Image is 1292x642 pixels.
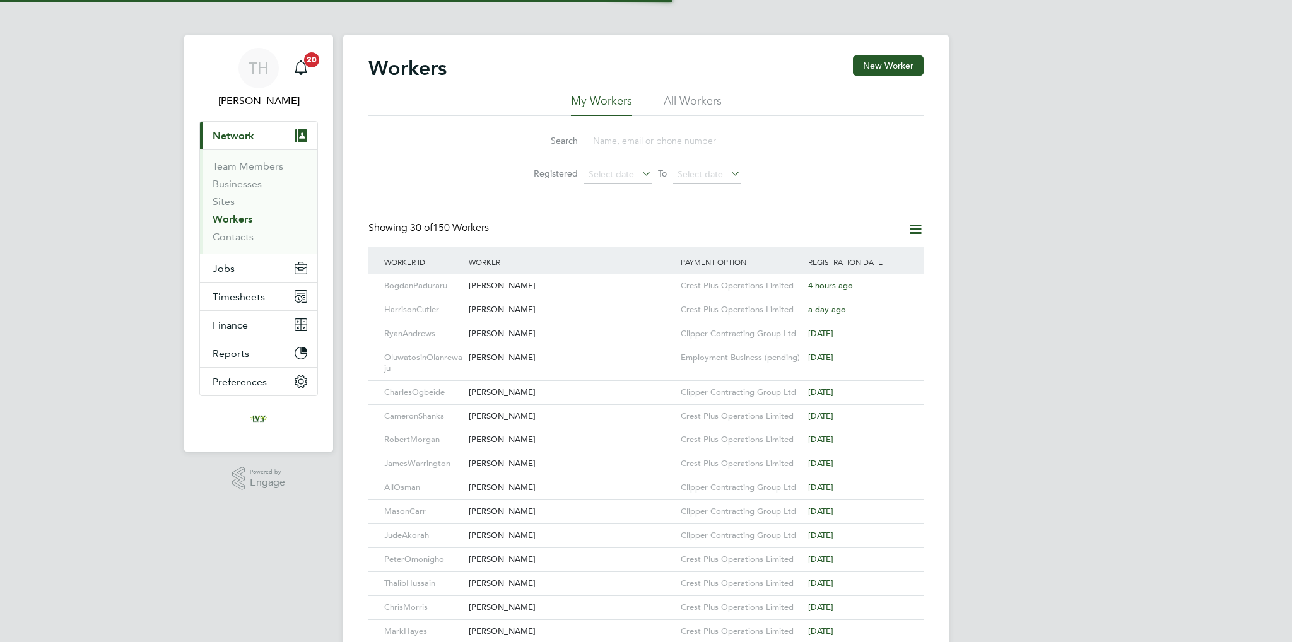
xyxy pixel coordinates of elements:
[368,55,447,81] h2: Workers
[381,428,911,438] a: RobertMorgan[PERSON_NAME]Crest Plus Operations Limited[DATE]
[410,221,489,234] span: 150 Workers
[381,476,911,486] a: AliOsman[PERSON_NAME]Clipper Contracting Group Ltd[DATE]
[466,274,678,298] div: [PERSON_NAME]
[466,476,678,499] div: [PERSON_NAME]
[381,346,911,356] a: OluwatosinOlanrewaju[PERSON_NAME]Employment Business (pending)[DATE]
[249,60,269,76] span: TH
[466,596,678,619] div: [PERSON_NAME]
[381,322,911,332] a: RyanAndrews[PERSON_NAME]Clipper Contracting Group Ltd[DATE]
[381,619,911,630] a: MarkHayes[PERSON_NAME]Crest Plus Operations Limited[DATE]
[853,55,924,76] button: New Worker
[381,380,911,391] a: CharlesOgbeide[PERSON_NAME]Clipper Contracting Group Ltd[DATE]
[250,477,285,488] span: Engage
[381,595,911,606] a: ChrisMorris[PERSON_NAME]Crest Plus Operations Limited[DATE]
[571,93,632,116] li: My Workers
[381,523,911,534] a: JudeAkorah[PERSON_NAME]Clipper Contracting Group Ltd[DATE]
[200,368,317,395] button: Preferences
[213,130,254,142] span: Network
[678,247,805,276] div: Payment Option
[466,405,678,428] div: [PERSON_NAME]
[213,319,248,331] span: Finance
[381,571,911,582] a: ThalibHussain[PERSON_NAME]Crest Plus Operations Limited[DATE]
[381,596,466,619] div: ChrisMorris
[288,48,314,88] a: 20
[678,500,805,523] div: Clipper Contracting Group Ltd
[678,168,723,180] span: Select date
[381,428,466,452] div: RobertMorgan
[381,524,466,547] div: JudeAkorah
[654,165,671,182] span: To
[466,548,678,571] div: [PERSON_NAME]
[678,346,805,370] div: Employment Business (pending)
[213,262,235,274] span: Jobs
[410,221,433,234] span: 30 of
[678,428,805,452] div: Crest Plus Operations Limited
[381,500,466,523] div: MasonCarr
[808,530,833,540] span: [DATE]
[808,304,846,315] span: a day ago
[466,500,678,523] div: [PERSON_NAME]
[808,626,833,636] span: [DATE]
[213,231,254,243] a: Contacts
[304,52,319,67] span: 20
[213,347,249,359] span: Reports
[808,602,833,612] span: [DATE]
[678,524,805,547] div: Clipper Contracting Group Ltd
[808,280,853,291] span: 4 hours ago
[808,482,833,493] span: [DATE]
[808,458,833,469] span: [DATE]
[213,376,267,388] span: Preferences
[199,93,318,108] span: Tom Harvey
[678,274,805,298] div: Crest Plus Operations Limited
[381,274,911,284] a: BogdanPaduraru[PERSON_NAME]Crest Plus Operations Limited4 hours ago
[808,387,833,397] span: [DATE]
[200,283,317,310] button: Timesheets
[466,524,678,547] div: [PERSON_NAME]
[466,381,678,404] div: [PERSON_NAME]
[521,135,578,146] label: Search
[678,298,805,322] div: Crest Plus Operations Limited
[808,554,833,564] span: [DATE]
[808,578,833,588] span: [DATE]
[200,311,317,339] button: Finance
[466,322,678,346] div: [PERSON_NAME]
[381,547,911,558] a: PeterOmonigho[PERSON_NAME]Crest Plus Operations Limited[DATE]
[381,274,466,298] div: BogdanPaduraru
[678,322,805,346] div: Clipper Contracting Group Ltd
[466,428,678,452] div: [PERSON_NAME]
[381,548,466,571] div: PeterOmonigho
[381,404,911,415] a: CameronShanks[PERSON_NAME]Crest Plus Operations Limited[DATE]
[466,346,678,370] div: [PERSON_NAME]
[213,196,235,207] a: Sites
[200,339,317,367] button: Reports
[249,409,269,429] img: ivyresourcegroup-logo-retina.png
[213,178,262,190] a: Businesses
[213,291,265,303] span: Timesheets
[808,434,833,445] span: [DATE]
[381,405,466,428] div: CameronShanks
[381,346,466,380] div: OluwatosinOlanrewaju
[381,452,466,476] div: JamesWarrington
[381,499,911,510] a: MasonCarr[PERSON_NAME]Clipper Contracting Group Ltd[DATE]
[213,213,252,225] a: Workers
[466,247,678,276] div: Worker
[381,322,466,346] div: RyanAndrews
[381,476,466,499] div: AliOsman
[805,247,911,276] div: Registration Date
[678,572,805,595] div: Crest Plus Operations Limited
[808,352,833,363] span: [DATE]
[678,596,805,619] div: Crest Plus Operations Limited
[587,129,771,153] input: Name, email or phone number
[250,467,285,477] span: Powered by
[381,572,466,595] div: ThalibHussain
[184,35,333,452] nav: Main navigation
[200,254,317,282] button: Jobs
[368,221,491,235] div: Showing
[678,381,805,404] div: Clipper Contracting Group Ltd
[808,411,833,421] span: [DATE]
[678,476,805,499] div: Clipper Contracting Group Ltd
[381,452,911,462] a: JamesWarrington[PERSON_NAME]Crest Plus Operations Limited[DATE]
[678,452,805,476] div: Crest Plus Operations Limited
[808,328,833,339] span: [DATE]
[213,160,283,172] a: Team Members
